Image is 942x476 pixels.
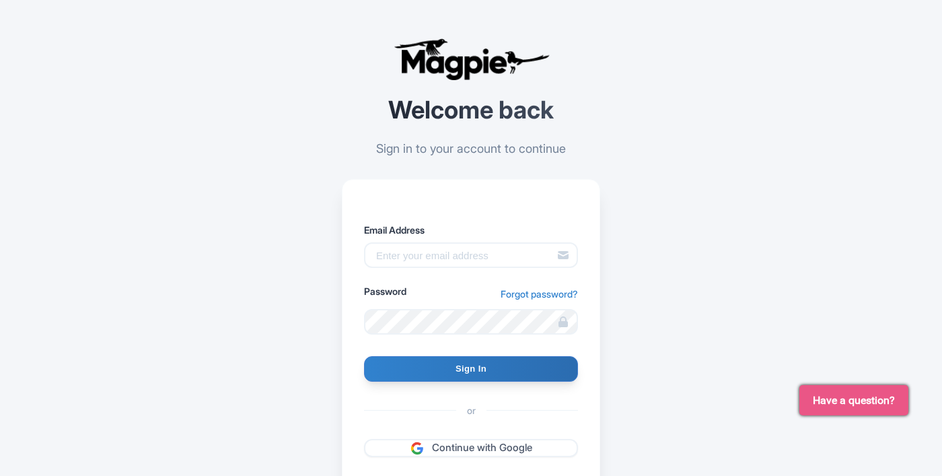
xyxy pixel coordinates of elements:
a: Continue with Google [364,439,578,457]
button: Have a question? [799,385,908,415]
input: Sign In [364,356,578,382]
input: Enter your email address [364,242,578,268]
a: Forgot password? [501,287,578,301]
p: Sign in to your account to continue [342,139,600,158]
label: Email Address [364,223,578,237]
h2: Welcome back [342,97,600,124]
span: Have a question? [813,393,895,409]
span: or [456,403,486,417]
img: logo-ab69f6fb50320c5b225c76a69d11143b.png [390,38,552,81]
label: Password [364,284,406,298]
